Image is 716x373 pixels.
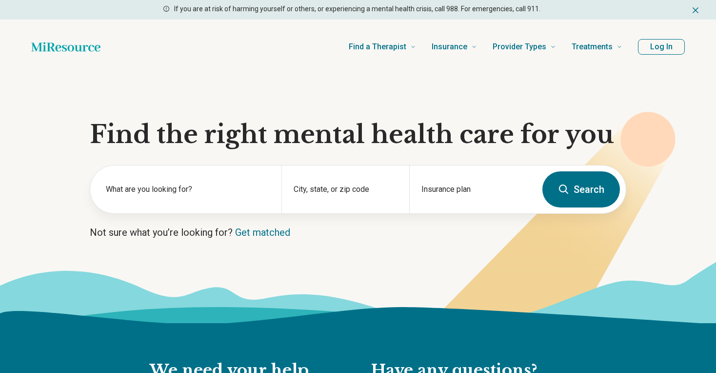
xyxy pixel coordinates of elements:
button: Search [542,171,620,207]
a: Get matched [235,227,290,238]
span: Find a Therapist [349,40,406,54]
p: Not sure what you’re looking for? [90,226,626,239]
a: Provider Types [493,27,556,66]
h1: Find the right mental health care for you [90,120,626,149]
p: If you are at risk of harming yourself or others, or experiencing a mental health crisis, call 98... [174,4,540,14]
span: Provider Types [493,40,546,54]
span: Treatments [572,40,613,54]
button: Log In [638,39,685,55]
label: What are you looking for? [106,184,270,195]
button: Dismiss [691,4,700,16]
span: Insurance [432,40,467,54]
a: Home page [31,37,100,57]
a: Treatments [572,27,622,66]
a: Find a Therapist [349,27,416,66]
a: Insurance [432,27,477,66]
